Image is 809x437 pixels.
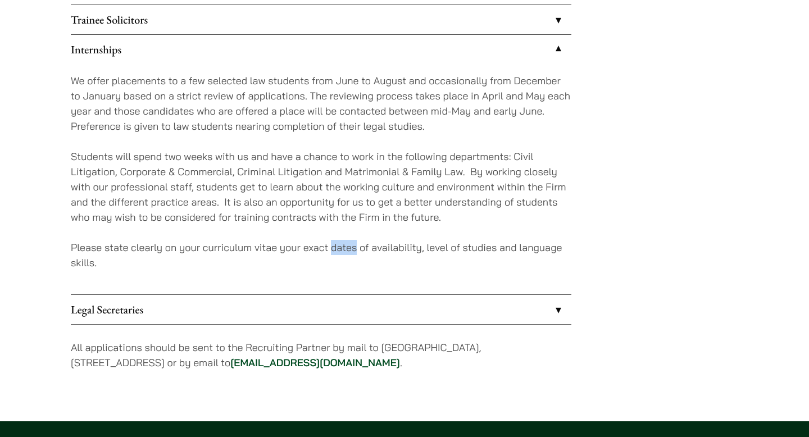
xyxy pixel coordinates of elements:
p: Please state clearly on your curriculum vitae your exact dates of availability, level of studies ... [71,240,571,270]
p: Students will spend two weeks with us and have a chance to work in the following departments: Civ... [71,149,571,225]
a: Trainee Solicitors [71,5,571,34]
p: All applications should be sent to the Recruiting Partner by mail to [GEOGRAPHIC_DATA], [STREET_A... [71,340,571,370]
div: Internships [71,64,571,294]
a: Legal Secretaries [71,295,571,324]
a: Internships [71,35,571,64]
a: [EMAIL_ADDRESS][DOMAIN_NAME] [230,356,400,369]
p: We offer placements to a few selected law students from June to August and occasionally from Dece... [71,73,571,134]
